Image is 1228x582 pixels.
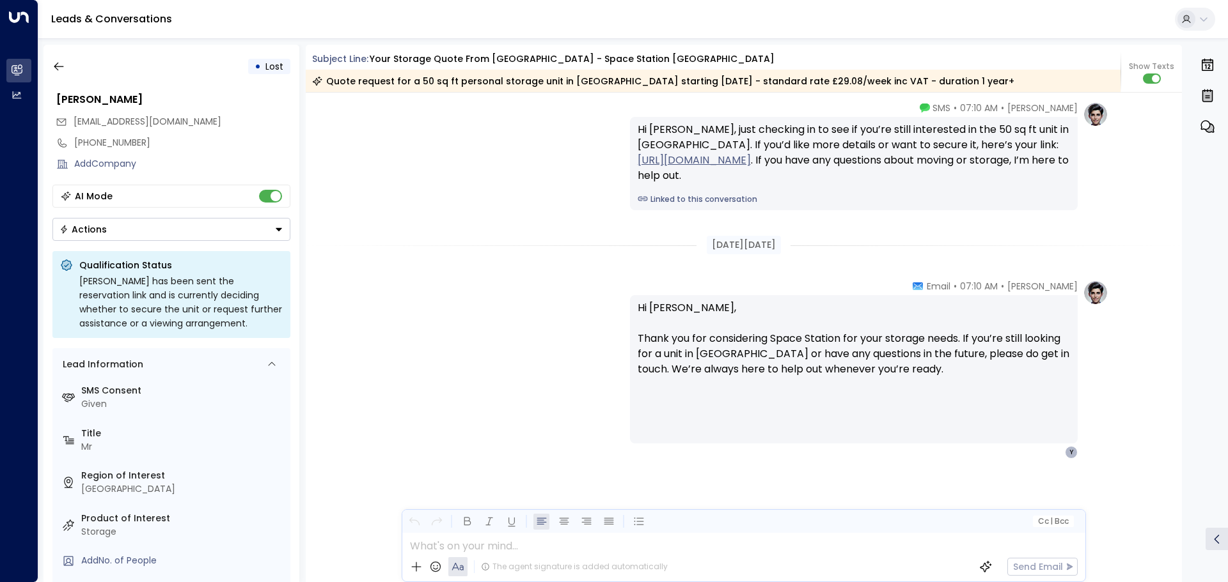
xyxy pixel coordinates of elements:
[81,469,285,482] label: Region of Interest
[81,440,285,454] div: Mr
[59,224,107,235] div: Actions
[265,60,283,73] span: Lost
[1037,517,1068,526] span: Cc Bcc
[312,52,368,65] span: Subject Line:
[1129,61,1174,72] span: Show Texts
[74,115,221,128] span: [EMAIL_ADDRESS][DOMAIN_NAME]
[52,218,290,241] button: Actions
[81,397,285,411] div: Given
[1001,280,1004,293] span: •
[74,136,290,149] div: [PHONE_NUMBER]
[638,122,1070,183] div: Hi [PERSON_NAME], just checking in to see if you’re still interested in the 50 sq ft unit in [GEO...
[429,514,445,530] button: Redo
[58,358,143,371] div: Lead Information
[74,157,290,171] div: AddCompany
[56,92,290,107] div: [PERSON_NAME]
[1007,102,1078,114] span: [PERSON_NAME]
[81,482,285,496] div: [GEOGRAPHIC_DATA]
[954,280,957,293] span: •
[51,11,172,26] a: Leads & Conversations
[81,427,285,440] label: Title
[927,280,950,293] span: Email
[312,75,1014,88] div: Quote request for a 50 sq ft personal storage unit in [GEOGRAPHIC_DATA] starting [DATE] - standar...
[638,300,1070,392] p: Hi [PERSON_NAME], Thank you for considering Space Station for your storage needs. If you’re still...
[960,102,998,114] span: 07:10 AM
[75,190,113,203] div: AI Mode
[1001,102,1004,114] span: •
[81,525,285,539] div: Storage
[638,194,1070,205] a: Linked to this conversation
[81,554,285,567] div: AddNo. of People
[81,384,285,397] label: SMS Consent
[1083,102,1108,127] img: profile-logo.png
[1050,517,1053,526] span: |
[81,512,285,525] label: Product of Interest
[255,55,261,78] div: •
[1065,446,1078,459] div: Y
[933,102,950,114] span: SMS
[52,218,290,241] div: Button group with a nested menu
[481,561,668,572] div: The agent signature is added automatically
[1007,280,1078,293] span: [PERSON_NAME]
[954,102,957,114] span: •
[79,274,283,330] div: [PERSON_NAME] has been sent the reservation link and is currently deciding whether to secure the ...
[1032,516,1073,528] button: Cc|Bcc
[406,514,422,530] button: Undo
[74,115,221,128] span: yatshilumumba@hotmail.com
[79,259,283,272] p: Qualification Status
[707,236,781,254] div: [DATE][DATE]
[960,280,998,293] span: 07:10 AM
[638,153,751,168] a: [URL][DOMAIN_NAME]
[370,52,775,66] div: Your storage quote from [GEOGRAPHIC_DATA] - Space Station [GEOGRAPHIC_DATA]
[1083,280,1108,305] img: profile-logo.png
